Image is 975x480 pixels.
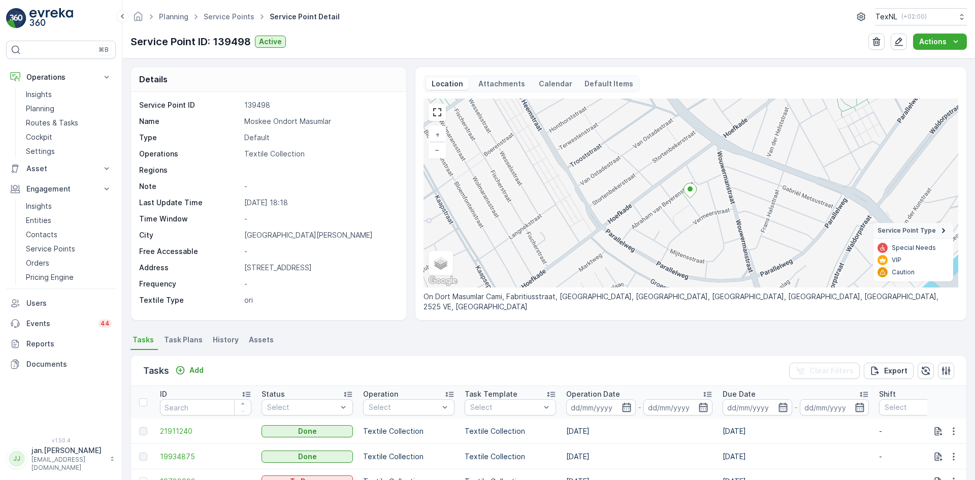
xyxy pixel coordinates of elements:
[864,363,914,379] button: Export
[139,133,240,143] p: Type
[22,228,116,242] a: Contacts
[26,272,74,282] p: Pricing Engine
[919,37,947,47] p: Actions
[101,319,110,328] p: 44
[139,116,240,126] p: Name
[913,34,967,50] button: Actions
[430,142,445,157] a: Zoom Out
[22,102,116,116] a: Planning
[26,118,78,128] p: Routes & Tasks
[22,130,116,144] a: Cockpit
[426,274,460,287] a: Open this area in Google Maps (opens a new window)
[26,146,55,156] p: Settings
[160,389,167,399] p: ID
[892,268,915,276] p: Caution
[298,426,317,436] p: Done
[262,451,353,463] button: Done
[160,426,251,436] span: 21911240
[789,363,860,379] button: Clear Filters
[139,453,147,461] div: Toggle Row Selected
[6,334,116,354] a: Reports
[160,399,251,415] input: Search
[9,451,25,467] div: JJ
[244,214,396,224] p: -
[26,89,52,100] p: Insights
[879,426,970,436] p: -
[171,364,208,376] button: Add
[244,230,396,240] p: [GEOGRAPHIC_DATA][PERSON_NAME]
[244,295,396,305] p: ori
[139,295,240,305] p: Textile Type
[139,73,168,85] p: Details
[873,223,953,239] summary: Service Point Type
[723,399,792,415] input: dd/mm/yyyy
[267,402,337,412] p: Select
[160,452,251,462] a: 19934875
[244,133,396,143] p: Default
[470,402,540,412] p: Select
[363,452,454,462] p: Textile Collection
[204,12,254,21] a: Service Points
[244,149,396,159] p: Textile Collection
[26,258,49,268] p: Orders
[561,444,718,469] td: [DATE]
[477,79,527,89] p: Attachments
[6,445,116,472] button: JJjan.[PERSON_NAME][EMAIL_ADDRESS][DOMAIN_NAME]
[26,184,95,194] p: Engagement
[244,100,396,110] p: 139498
[131,34,251,49] p: Service Point ID: 139498
[268,12,342,22] span: Service Point Detail
[255,36,286,48] button: Active
[244,181,396,191] p: -
[139,279,240,289] p: Frequency
[566,399,636,415] input: dd/mm/yyyy
[26,359,112,369] p: Documents
[879,452,970,462] p: -
[561,419,718,444] td: [DATE]
[26,104,54,114] p: Planning
[143,364,169,378] p: Tasks
[430,252,452,274] a: Layers
[139,149,240,159] p: Operations
[244,246,396,257] p: -
[363,426,454,436] p: Textile Collection
[6,179,116,199] button: Engagement
[22,87,116,102] a: Insights
[139,263,240,273] p: Address
[6,67,116,87] button: Operations
[539,79,572,89] p: Calendar
[465,452,556,462] p: Textile Collection
[26,164,95,174] p: Asset
[133,335,154,345] span: Tasks
[298,452,317,462] p: Done
[875,12,897,22] p: TexNL
[426,274,460,287] img: Google
[259,37,282,47] p: Active
[139,198,240,208] p: Last Update Time
[638,401,641,413] p: -
[26,230,57,240] p: Contacts
[369,402,439,412] p: Select
[430,127,445,142] a: Zoom In
[424,292,958,312] p: On Dort Masumlar Cami, Fabritiusstraat, [GEOGRAPHIC_DATA], [GEOGRAPHIC_DATA], [GEOGRAPHIC_DATA], ...
[6,158,116,179] button: Asset
[164,335,203,345] span: Task Plans
[139,427,147,435] div: Toggle Row Selected
[99,46,109,54] p: ⌘B
[262,389,285,399] p: Status
[6,437,116,443] span: v 1.50.4
[566,389,620,399] p: Operation Date
[213,335,239,345] span: History
[885,402,955,412] p: Select
[26,132,52,142] p: Cockpit
[794,401,798,413] p: -
[244,263,396,273] p: [STREET_ADDRESS]
[159,12,188,21] a: Planning
[643,399,713,415] input: dd/mm/yyyy
[31,456,105,472] p: [EMAIL_ADDRESS][DOMAIN_NAME]
[22,256,116,270] a: Orders
[133,15,144,23] a: Homepage
[6,293,116,313] a: Users
[22,242,116,256] a: Service Points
